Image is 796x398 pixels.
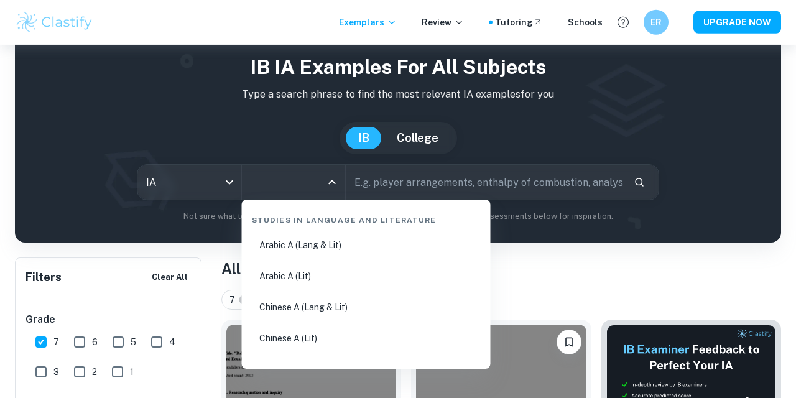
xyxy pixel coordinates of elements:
[53,365,59,379] span: 3
[221,257,781,280] h1: All IA Examples
[15,10,94,35] img: Clastify logo
[25,269,62,286] h6: Filters
[92,365,97,379] span: 2
[613,12,634,33] button: Help and Feedback
[422,16,464,29] p: Review
[346,165,624,200] input: E.g. player arrangements, enthalpy of combustion, analysis of a big city...
[149,268,191,287] button: Clear All
[221,290,256,310] div: 7
[247,355,486,384] li: Dutch A (Lang & Lit)
[25,52,771,82] h1: IB IA examples for all subjects
[629,172,650,193] button: Search
[384,127,451,149] button: College
[25,210,771,223] p: Not sure what to search for? You can always look through our example Internal Assessments below f...
[131,335,136,349] span: 5
[693,11,781,34] button: UPGRADE NOW
[130,365,134,379] span: 1
[137,165,241,200] div: IA
[25,312,192,327] h6: Grade
[323,174,341,191] button: Close
[92,335,98,349] span: 6
[346,127,382,149] button: IB
[649,16,664,29] h6: ER
[247,293,486,322] li: Chinese A (Lang & Lit)
[339,16,397,29] p: Exemplars
[247,231,486,259] li: Arabic A (Lang & Lit)
[247,262,486,290] li: Arabic A (Lit)
[495,16,543,29] a: Tutoring
[568,16,603,29] a: Schools
[247,324,486,353] li: Chinese A (Lit)
[644,10,669,35] button: ER
[25,87,771,102] p: Type a search phrase to find the most relevant IA examples for you
[557,330,581,354] button: Bookmark
[247,205,486,231] div: Studies in Language and Literature
[53,335,59,349] span: 7
[229,293,241,307] span: 7
[169,335,175,349] span: 4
